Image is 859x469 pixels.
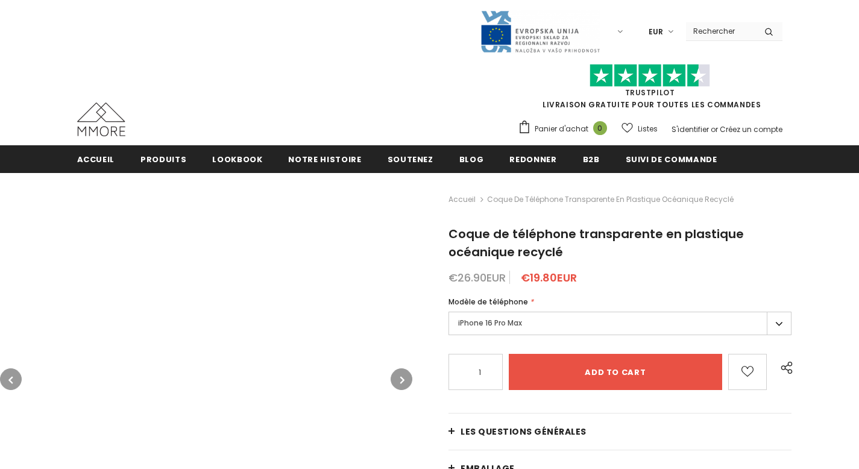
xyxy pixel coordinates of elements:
[649,26,663,38] span: EUR
[626,154,717,165] span: Suivi de commande
[212,154,262,165] span: Lookbook
[672,124,709,134] a: S'identifier
[535,123,588,135] span: Panier d'achat
[590,64,710,87] img: Faites confiance aux étoiles pilotes
[621,118,658,139] a: Listes
[448,312,791,335] label: iPhone 16 Pro Max
[140,145,186,172] a: Produits
[625,87,675,98] a: TrustPilot
[459,145,484,172] a: Blog
[448,192,476,207] a: Accueil
[388,154,433,165] span: soutenez
[77,102,125,136] img: Cas MMORE
[448,225,744,260] span: Coque de téléphone transparente en plastique océanique recyclé
[77,145,115,172] a: Accueil
[388,145,433,172] a: soutenez
[583,154,600,165] span: B2B
[288,154,361,165] span: Notre histoire
[140,154,186,165] span: Produits
[638,123,658,135] span: Listes
[459,154,484,165] span: Blog
[448,297,528,307] span: Modèle de téléphone
[212,145,262,172] a: Lookbook
[448,270,506,285] span: €26.90EUR
[461,426,587,438] span: Les questions générales
[77,154,115,165] span: Accueil
[593,121,607,135] span: 0
[480,10,600,54] img: Javni Razpis
[509,154,556,165] span: Redonner
[288,145,361,172] a: Notre histoire
[720,124,782,134] a: Créez un compte
[583,145,600,172] a: B2B
[487,192,734,207] span: Coque de téléphone transparente en plastique océanique recyclé
[626,145,717,172] a: Suivi de commande
[711,124,718,134] span: or
[518,69,782,110] span: LIVRAISON GRATUITE POUR TOUTES LES COMMANDES
[509,354,722,390] input: Add to cart
[521,270,577,285] span: €19.80EUR
[686,22,755,40] input: Search Site
[480,26,600,36] a: Javni Razpis
[509,145,556,172] a: Redonner
[448,414,791,450] a: Les questions générales
[518,120,613,138] a: Panier d'achat 0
